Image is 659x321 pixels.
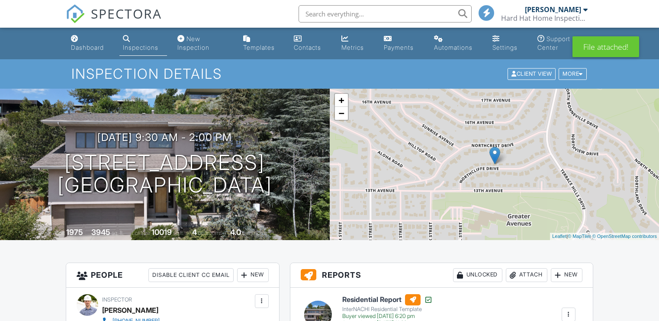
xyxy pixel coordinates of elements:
a: Automations (Basic) [431,31,482,56]
div: 4.0 [230,228,241,237]
div: Client View [508,68,556,80]
span: bathrooms [242,230,267,236]
input: Search everything... [299,5,472,22]
span: sq. ft. [112,230,124,236]
div: New [551,268,582,282]
div: Attach [506,268,547,282]
a: Inspections [119,31,167,56]
img: The Best Home Inspection Software - Spectora [66,4,85,23]
div: Buyer viewed [DATE] 6:20 pm [342,313,433,320]
span: sq.ft. [173,230,184,236]
div: Settings [492,44,518,51]
h3: [DATE] 9:30 am - 2:00 pm [97,132,232,143]
a: SPECTORA [66,12,162,30]
div: | [550,233,659,240]
a: Support Center [534,31,591,56]
a: Client View [507,70,558,77]
span: SPECTORA [91,4,162,22]
a: Leaflet [552,234,566,239]
div: Payments [384,44,414,51]
div: [PERSON_NAME] [102,304,158,317]
div: Templates [243,44,275,51]
a: Dashboard [68,31,113,56]
span: bedrooms [198,230,222,236]
span: Lot Size [132,230,150,236]
h1: [STREET_ADDRESS] [GEOGRAPHIC_DATA] [58,151,272,197]
div: Disable Client CC Email [148,268,234,282]
span: Built [55,230,65,236]
div: Dashboard [71,44,104,51]
div: Contacts [294,44,321,51]
a: © OpenStreetMap contributors [592,234,657,239]
h6: Residential Report [342,294,433,305]
a: New Inspection [174,31,232,56]
div: More [559,68,587,80]
div: Metrics [341,44,364,51]
a: Zoom in [335,94,348,107]
h3: People [66,263,279,288]
div: 1975 [66,228,83,237]
div: 3945 [91,228,110,237]
a: Zoom out [335,107,348,120]
div: Unlocked [453,268,502,282]
div: Automations [434,44,473,51]
div: InterNACHI Residential Template [342,306,433,313]
h1: Inspection Details [71,66,588,81]
div: New [237,268,269,282]
span: Inspector [102,296,132,303]
div: New Inspection [177,35,209,51]
h3: Reports [290,263,593,288]
div: 4 [192,228,197,237]
a: Settings [489,31,527,56]
div: [PERSON_NAME] [525,5,581,14]
a: © MapTiler [568,234,591,239]
a: Metrics [338,31,373,56]
div: Inspections [123,44,158,51]
div: File attached! [572,36,639,57]
a: Contacts [290,31,331,56]
div: Support Center [537,35,570,51]
div: 10019 [151,228,172,237]
div: Hard Hat Home Inspections LLC [501,14,588,22]
a: Payments [380,31,424,56]
a: Templates [240,31,283,56]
